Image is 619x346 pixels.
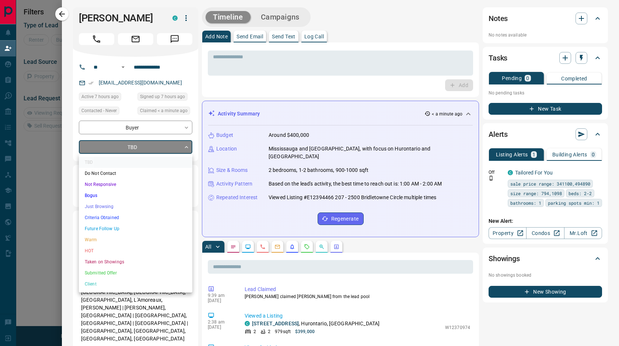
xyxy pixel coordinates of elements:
[79,267,192,278] li: Submitted Offer
[79,256,192,267] li: Taken on Showings
[79,190,192,201] li: Bogus
[79,201,192,212] li: Just Browsing
[79,245,192,256] li: HOT
[79,234,192,245] li: Warm
[79,278,192,290] li: Client
[79,179,192,190] li: Not Responsive
[79,212,192,223] li: Criteria Obtained
[79,223,192,234] li: Future Follow Up
[79,168,192,179] li: Do Not Contact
